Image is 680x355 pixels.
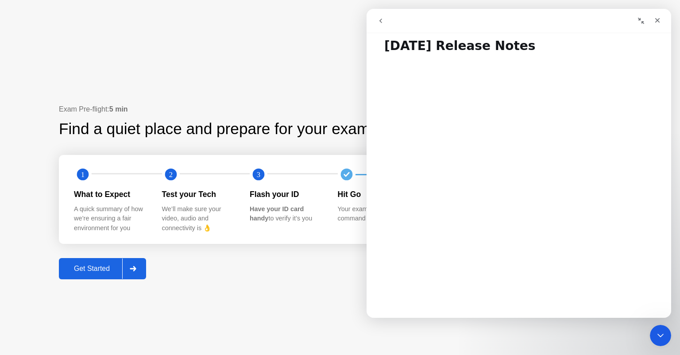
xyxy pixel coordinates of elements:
[74,189,148,200] div: What to Expect
[257,170,260,179] text: 3
[650,325,671,346] iframe: Intercom live chat
[162,205,236,233] div: We’ll make sure your video, audio and connectivity is 👌
[109,105,128,113] b: 5 min
[367,9,671,318] iframe: Intercom live chat
[74,205,148,233] div: A quick summary of how we’re ensuring a fair environment for you
[81,170,85,179] text: 1
[250,189,324,200] div: Flash your ID
[162,189,236,200] div: Test your Tech
[250,205,324,224] div: to verify it’s you
[338,205,412,224] div: Your exam starts at your command
[169,170,172,179] text: 2
[59,258,146,279] button: Get Started
[59,117,371,141] div: Find a quiet place and prepare for your exam
[338,189,412,200] div: Hit Go
[250,205,304,222] b: Have your ID card handy
[62,265,122,273] div: Get Started
[59,104,427,115] div: Exam Pre-flight:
